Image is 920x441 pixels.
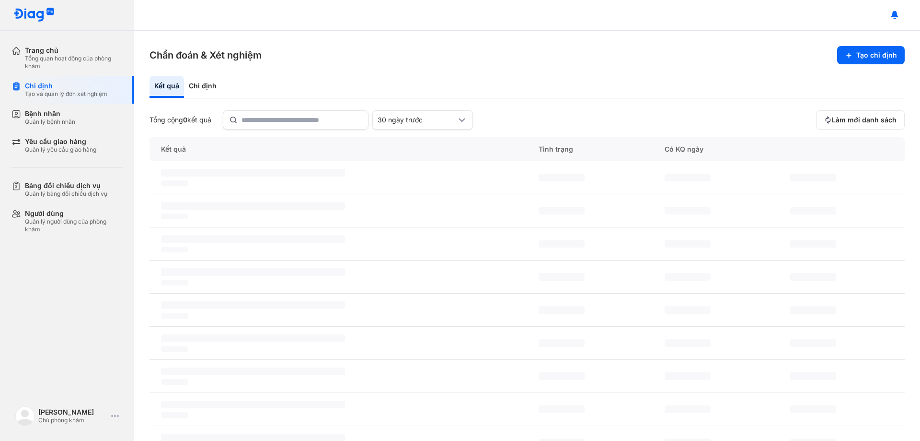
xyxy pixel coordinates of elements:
span: ‌ [161,401,345,408]
span: 0 [183,116,187,124]
div: Tạo và quản lý đơn xét nghiệm [25,90,107,98]
span: ‌ [161,214,188,219]
span: ‌ [161,379,188,385]
span: ‌ [161,313,188,319]
div: Tổng quan hoạt động của phòng khám [25,55,123,70]
span: ‌ [665,339,711,347]
span: ‌ [665,207,711,215]
span: ‌ [161,169,345,177]
span: ‌ [665,372,711,380]
span: ‌ [790,339,836,347]
span: Làm mới danh sách [832,116,897,124]
div: Người dùng [25,209,123,218]
div: [PERSON_NAME] [38,408,107,417]
span: ‌ [790,273,836,281]
span: ‌ [539,240,585,248]
div: Quản lý yêu cầu giao hàng [25,146,96,154]
span: ‌ [539,306,585,314]
img: logo [15,406,34,426]
div: Chỉ định [184,76,221,98]
span: ‌ [539,339,585,347]
span: ‌ [161,268,345,276]
span: ‌ [161,180,188,186]
span: ‌ [161,301,345,309]
img: logo [13,8,55,23]
span: ‌ [790,405,836,413]
button: Làm mới danh sách [816,110,905,130]
div: Quản lý người dùng của phòng khám [25,218,123,233]
span: ‌ [539,207,585,215]
span: ‌ [161,368,345,375]
span: ‌ [539,273,585,281]
span: ‌ [790,240,836,248]
span: ‌ [665,240,711,248]
span: ‌ [790,174,836,181]
span: ‌ [161,202,345,210]
h3: Chẩn đoán & Xét nghiệm [149,48,262,62]
span: ‌ [161,412,188,418]
div: Quản lý bảng đối chiếu dịch vụ [25,190,107,198]
div: Chủ phòng khám [38,417,107,424]
span: ‌ [790,306,836,314]
span: ‌ [161,280,188,286]
div: Trang chủ [25,46,123,55]
span: ‌ [665,174,711,181]
span: ‌ [161,247,188,252]
div: Kết quả [149,137,527,161]
div: Yêu cầu giao hàng [25,137,96,146]
span: ‌ [539,372,585,380]
button: Tạo chỉ định [837,46,905,64]
div: Chỉ định [25,82,107,90]
span: ‌ [161,235,345,243]
span: ‌ [539,405,585,413]
div: Kết quả [149,76,184,98]
span: ‌ [790,372,836,380]
div: 30 ngày trước [378,116,456,124]
span: ‌ [665,306,711,314]
div: Tổng cộng kết quả [149,116,211,124]
span: ‌ [161,346,188,352]
div: Bệnh nhân [25,109,75,118]
div: Bảng đối chiếu dịch vụ [25,181,107,190]
div: Có KQ ngày [653,137,779,161]
span: ‌ [539,174,585,181]
span: ‌ [161,334,345,342]
span: ‌ [665,273,711,281]
div: Tình trạng [527,137,653,161]
span: ‌ [665,405,711,413]
div: Quản lý bệnh nhân [25,118,75,126]
span: ‌ [790,207,836,215]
